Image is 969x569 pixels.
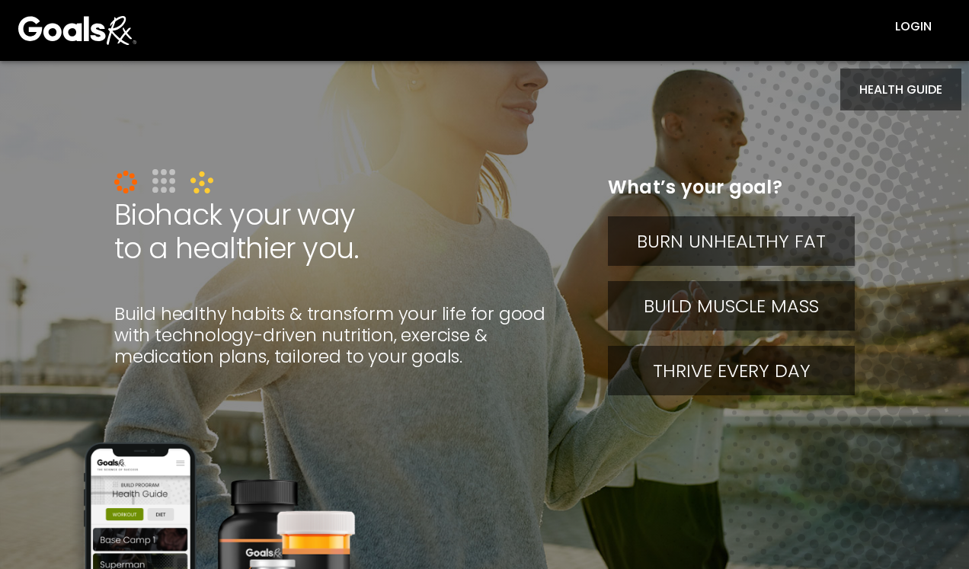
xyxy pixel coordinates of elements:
[608,281,855,331] button: Build muscle mass
[608,216,855,266] button: Burn unhealthy fat
[114,303,546,367] h2: Build healthy habits & transform your life for good with technology-driven nutrition, exercise & ...
[608,346,855,395] button: Thrive every day
[190,171,213,193] img: thrive-icon.4f055b23.png
[608,174,855,201] p: What’s your goal?
[114,198,546,265] h1: Biohack your way to a healthier you.
[152,169,175,193] img: build-icon.03ee501b.svg
[114,171,137,193] img: burn-icon.2bfaa692.svg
